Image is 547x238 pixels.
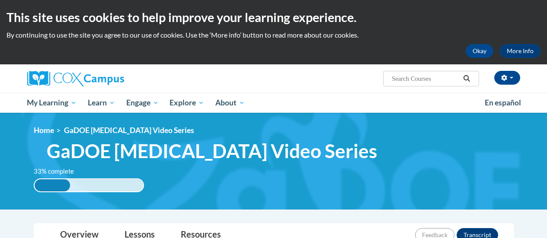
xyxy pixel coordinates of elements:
span: En español [485,98,521,107]
img: Cox Campus [27,71,124,86]
a: Learn [82,93,121,113]
span: Explore [170,98,204,108]
div: Main menu [21,93,527,113]
label: 33% complete [34,167,83,176]
a: Engage [121,93,164,113]
a: En español [479,94,527,112]
a: Cox Campus [27,71,183,86]
button: Account Settings [494,71,520,85]
button: Okay [466,44,493,58]
a: My Learning [22,93,83,113]
a: Explore [164,93,210,113]
span: GaDOE [MEDICAL_DATA] Video Series [64,126,194,135]
span: Learn [88,98,115,108]
p: By continuing to use the site you agree to our use of cookies. Use the ‘More info’ button to read... [6,30,541,40]
a: More Info [500,44,541,58]
span: GaDOE [MEDICAL_DATA] Video Series [47,140,377,162]
span: About [215,98,245,108]
div: 33% complete [35,179,70,191]
span: Engage [126,98,159,108]
span: My Learning [27,98,77,108]
h2: This site uses cookies to help improve your learning experience. [6,9,541,26]
a: Home [34,126,54,135]
a: About [210,93,250,113]
input: Search Courses [391,73,460,84]
button: Search [460,73,473,84]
